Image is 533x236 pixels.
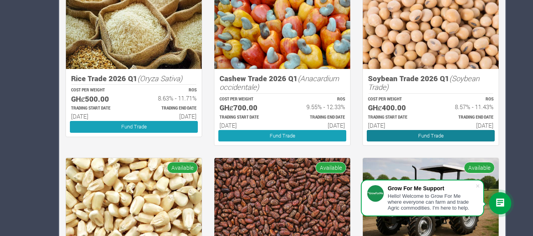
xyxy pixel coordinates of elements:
[368,97,424,102] p: COST PER WEIGHT
[220,73,339,92] i: (Anacardium occidentale)
[71,113,127,120] h6: [DATE]
[220,97,275,102] p: COST PER WEIGHT
[315,162,346,173] span: Available
[220,122,275,129] h6: [DATE]
[438,103,494,110] h6: 8.57% - 11.43%
[71,106,127,111] p: Estimated Trading Start Date
[289,97,345,102] p: ROS
[388,185,475,191] div: Grow For Me Support
[289,122,345,129] h6: [DATE]
[289,103,345,110] h6: 9.55% - 12.33%
[438,115,494,121] p: Estimated Trading End Date
[167,162,198,173] span: Available
[368,74,494,92] h5: Soybean Trade 2026 Q1
[367,130,495,141] a: Fund Trade
[368,115,424,121] p: Estimated Trading Start Date
[368,103,424,112] h5: GHȼ400.00
[141,95,197,102] h6: 8.63% - 11.71%
[388,193,475,211] div: Hello! Welcome to Grow For Me where everyone can farm and trade Agric commodities. I'm here to help.
[368,73,479,92] i: (Soybean Trade)
[141,87,197,93] p: ROS
[220,103,275,112] h5: GHȼ700.00
[368,122,424,129] h6: [DATE]
[71,74,197,83] h5: Rice Trade 2026 Q1
[218,130,346,141] a: Fund Trade
[71,87,127,93] p: COST PER WEIGHT
[71,95,127,104] h5: GHȼ500.00
[137,73,182,83] i: (Oryza Sativa)
[438,97,494,102] p: ROS
[464,162,495,173] span: Available
[141,113,197,120] h6: [DATE]
[220,115,275,121] p: Estimated Trading Start Date
[70,121,198,132] a: Fund Trade
[289,115,345,121] p: Estimated Trading End Date
[141,106,197,111] p: Estimated Trading End Date
[220,74,345,92] h5: Cashew Trade 2026 Q1
[438,122,494,129] h6: [DATE]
